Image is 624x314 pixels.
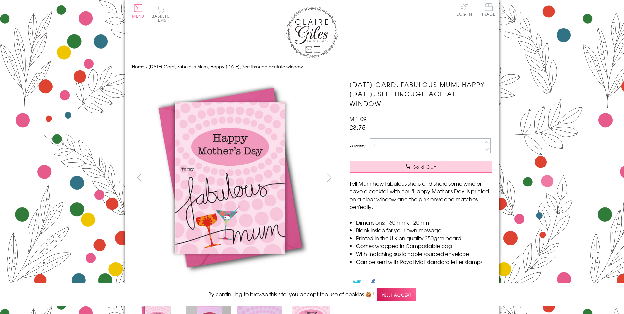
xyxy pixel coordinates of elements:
span: Trade [482,3,496,16]
button: Sold Out [350,161,492,173]
li: Can be sent with Royal Mail standard letter stamps [356,258,492,265]
span: Yes, I accept [377,288,416,301]
img: Mother's Day Card, Fabulous Mum, Happy Mother's Day, See through acetate window [336,80,533,276]
li: Dimensions: 160mm x 120mm [356,218,492,226]
span: £3.75 [350,123,366,132]
label: Quantity [350,143,365,149]
span: › [146,63,147,69]
a: Trade [482,3,496,17]
a: Log In [457,3,472,16]
span: Sold Out [413,164,436,170]
button: next [322,170,336,185]
button: Basket0 items [152,5,170,22]
li: Comes wrapped in Compostable bag [356,242,492,250]
li: With matching sustainable sourced envelope [356,250,492,258]
li: Printed in the U.K on quality 350gsm board [356,234,492,242]
li: Blank inside for your own message [356,226,492,234]
button: Menu [132,4,145,18]
button: prev [132,170,147,185]
span: Menu [132,13,145,19]
img: Mother's Day Card, Fabulous Mum, Happy Mother's Day, See through acetate window [132,80,328,276]
span: [DATE] Card, Fabulous Mum, Happy [DATE], See through acetate window [148,63,303,69]
img: Claire Giles Greetings Cards [286,7,338,58]
p: Tell Mum how fabulous she is and share some wine or have a cocktail with her. 'Happy Mother's Day... [350,179,492,211]
span: 0 items [155,13,170,23]
nav: breadcrumbs [132,60,492,73]
a: Home [132,63,144,69]
h1: [DATE] Card, Fabulous Mum, Happy [DATE], See through acetate window [350,80,492,108]
span: MPE09 [350,115,366,123]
